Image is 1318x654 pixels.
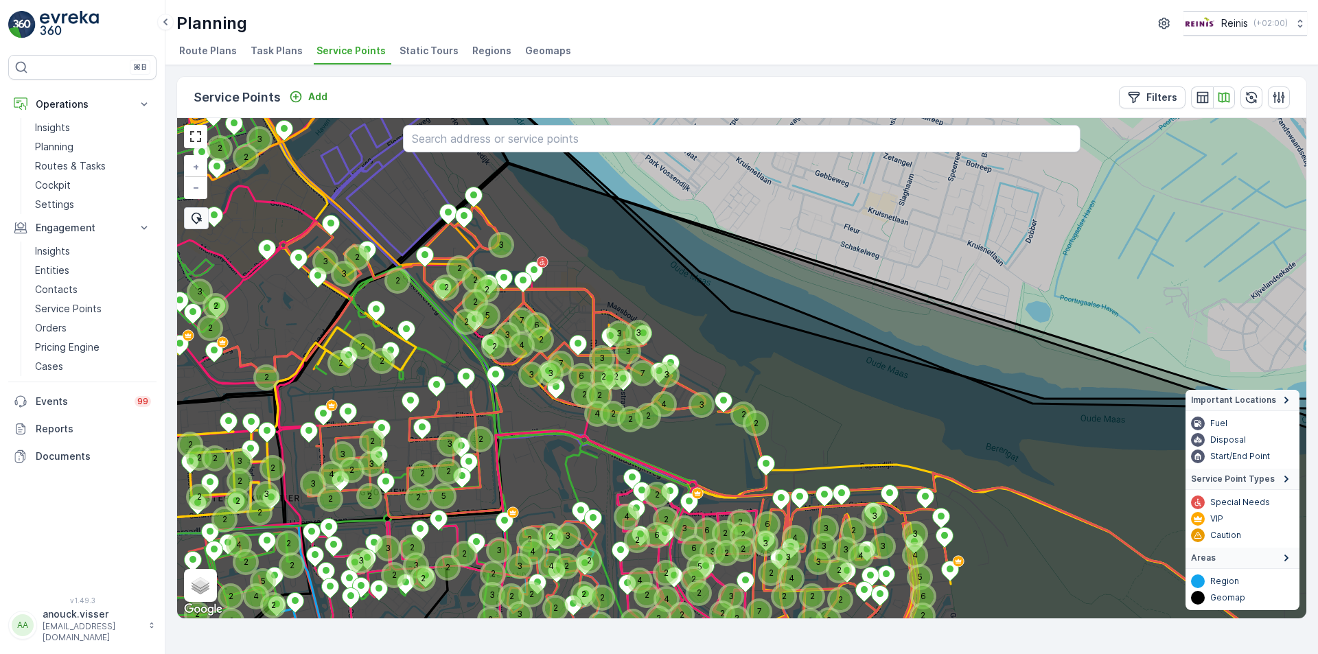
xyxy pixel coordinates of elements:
[465,270,485,290] div: 2
[402,537,422,558] div: 2
[587,404,595,412] div: 4
[872,536,881,544] div: 3
[408,487,428,508] div: 2
[341,460,349,468] div: 2
[835,539,856,560] div: 3
[227,491,235,499] div: 2
[359,486,367,494] div: 2
[347,247,355,255] div: 2
[449,258,457,266] div: 2
[229,471,250,491] div: 2
[193,181,200,193] span: −
[320,489,328,497] div: 2
[497,325,505,333] div: 3
[605,366,626,387] div: 2
[531,329,551,350] div: 2
[638,406,658,426] div: 2
[674,518,695,539] div: 3
[1186,390,1299,411] summary: Important Locations
[808,552,816,560] div: 3
[813,536,834,557] div: 3
[321,464,342,484] div: 4
[189,487,197,495] div: 2
[684,538,692,546] div: 6
[647,484,667,505] div: 2
[864,506,885,526] div: 3
[256,367,264,375] div: 2
[262,458,270,466] div: 2
[816,518,824,526] div: 3
[521,364,542,385] div: 3
[454,544,474,564] div: 2
[851,546,859,554] div: 4
[284,89,333,105] button: Add
[616,506,637,527] div: 4
[439,434,460,454] div: 3
[321,464,329,472] div: 4
[229,451,238,459] div: 3
[557,526,578,546] div: 3
[406,555,426,576] div: 3
[189,447,209,468] div: 2
[757,514,765,522] div: 6
[334,264,342,272] div: 3
[656,364,677,385] div: 3
[689,557,697,565] div: 5
[905,545,925,565] div: 4
[476,279,497,300] div: 2
[35,178,71,192] p: Cockpit
[592,348,600,356] div: 3
[454,544,462,552] div: 2
[491,235,499,243] div: 3
[281,555,302,576] div: 2
[351,550,359,559] div: 3
[484,336,505,357] div: 2
[189,447,197,456] div: 2
[477,305,498,326] div: 5
[618,341,638,362] div: 3
[702,541,723,562] div: 3
[587,404,608,424] div: 4
[484,336,492,344] div: 2
[30,318,157,338] a: Orders
[332,444,353,465] div: 3
[511,310,532,331] div: 7
[341,460,362,480] div: 2
[816,518,836,539] div: 3
[813,536,822,544] div: 3
[785,528,793,536] div: 4
[616,506,625,515] div: 4
[30,195,157,214] a: Settings
[808,552,829,572] div: 3
[406,555,414,563] div: 3
[36,422,151,436] p: Reports
[315,251,336,272] div: 3
[627,530,635,538] div: 2
[200,318,208,326] div: 2
[256,367,277,388] div: 2
[522,541,543,562] div: 4
[456,312,476,332] div: 2
[229,471,238,479] div: 2
[229,451,250,471] div: 3
[30,299,157,318] a: Service Points
[193,161,199,172] span: +
[8,415,157,443] a: Reports
[851,546,871,566] div: 4
[732,539,741,547] div: 2
[476,279,485,288] div: 2
[691,395,700,403] div: 3
[609,323,629,344] div: 3
[438,461,459,482] div: 2
[778,547,786,555] div: 3
[540,526,561,546] div: 2
[378,538,398,559] div: 3
[654,394,674,414] div: 4
[697,520,705,528] div: 6
[36,449,151,463] p: Documents
[362,431,370,439] div: 2
[689,557,710,577] div: 5
[541,556,549,564] div: 4
[229,535,237,543] div: 4
[531,329,539,338] div: 2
